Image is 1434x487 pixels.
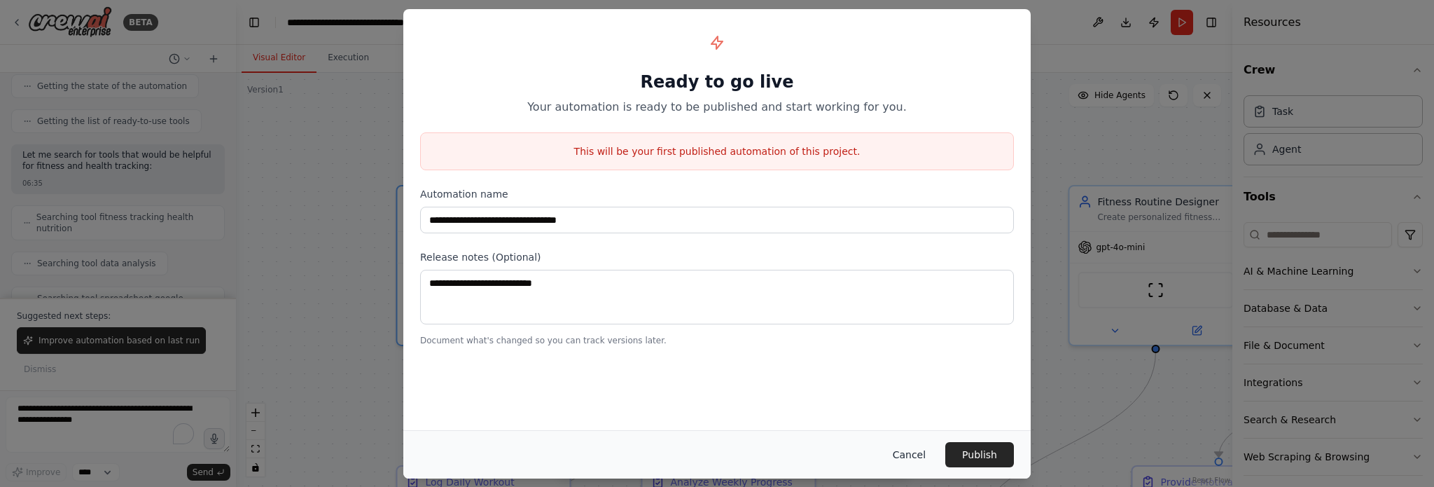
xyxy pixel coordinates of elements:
p: Your automation is ready to be published and start working for you. [420,99,1014,116]
h1: Ready to go live [420,71,1014,93]
label: Release notes (Optional) [420,250,1014,264]
p: Document what's changed so you can track versions later. [420,335,1014,346]
button: Cancel [882,442,937,467]
button: Publish [945,442,1014,467]
label: Automation name [420,187,1014,201]
p: This will be your first published automation of this project. [421,144,1013,158]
